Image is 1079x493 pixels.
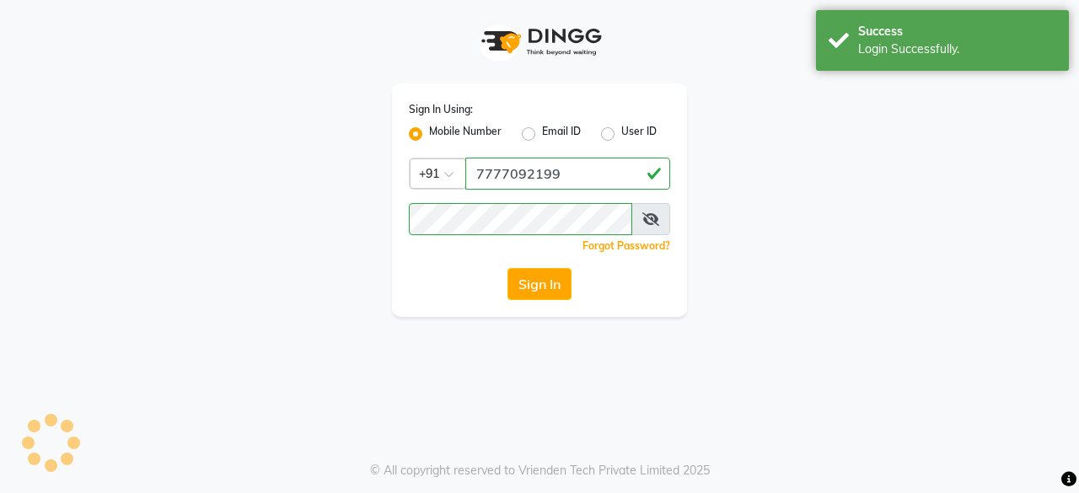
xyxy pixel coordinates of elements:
[582,239,670,252] a: Forgot Password?
[409,203,632,235] input: Username
[858,40,1056,58] div: Login Successfully.
[507,268,572,300] button: Sign In
[858,23,1056,40] div: Success
[542,124,581,144] label: Email ID
[465,158,670,190] input: Username
[472,17,607,67] img: logo1.svg
[621,124,657,144] label: User ID
[429,124,502,144] label: Mobile Number
[409,102,473,117] label: Sign In Using:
